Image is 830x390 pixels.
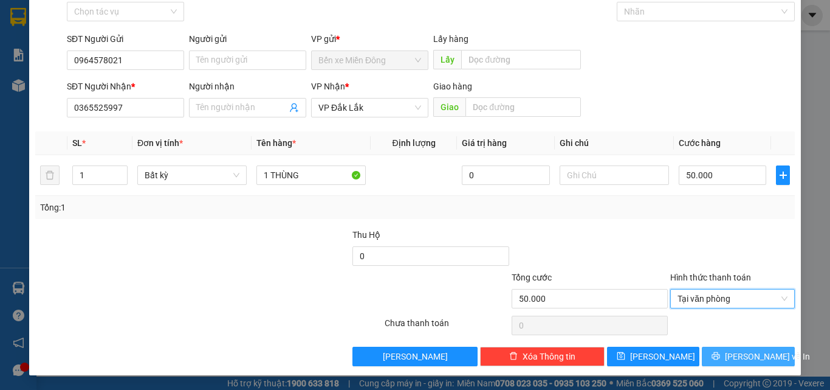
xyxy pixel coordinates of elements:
[433,82,472,91] span: Giao hàng
[776,165,790,185] button: plus
[189,32,306,46] div: Người gửi
[145,166,239,184] span: Bất kỳ
[555,131,674,155] th: Ghi chú
[352,230,380,240] span: Thu Hộ
[383,350,448,363] span: [PERSON_NAME]
[617,352,625,361] span: save
[40,165,60,185] button: delete
[725,350,810,363] span: [PERSON_NAME] và In
[670,273,751,282] label: Hình thức thanh toán
[777,170,789,180] span: plus
[256,138,296,148] span: Tên hàng
[72,138,82,148] span: SL
[352,347,477,366] button: [PERSON_NAME]
[318,99,421,117] span: VP Đắk Lắk
[461,50,581,69] input: Dọc đường
[67,32,184,46] div: SĐT Người Gửi
[465,97,581,117] input: Dọc đường
[40,201,321,214] div: Tổng: 1
[630,350,695,363] span: [PERSON_NAME]
[383,316,510,338] div: Chưa thanh toán
[433,50,461,69] span: Lấy
[67,80,184,93] div: SĐT Người Nhận
[311,82,345,91] span: VP Nhận
[137,138,183,148] span: Đơn vị tính
[679,138,721,148] span: Cước hàng
[523,350,575,363] span: Xóa Thông tin
[702,347,795,366] button: printer[PERSON_NAME] và In
[256,165,366,185] input: VD: Bàn, Ghế
[433,97,465,117] span: Giao
[480,347,605,366] button: deleteXóa Thông tin
[607,347,700,366] button: save[PERSON_NAME]
[560,165,669,185] input: Ghi Chú
[712,352,720,361] span: printer
[311,32,428,46] div: VP gửi
[392,138,435,148] span: Định lượng
[509,352,518,361] span: delete
[462,165,549,185] input: 0
[677,290,787,308] span: Tại văn phòng
[318,51,421,69] span: Bến xe Miền Đông
[512,273,552,282] span: Tổng cước
[433,34,468,44] span: Lấy hàng
[462,138,507,148] span: Giá trị hàng
[289,103,299,113] span: user-add
[189,80,306,93] div: Người nhận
